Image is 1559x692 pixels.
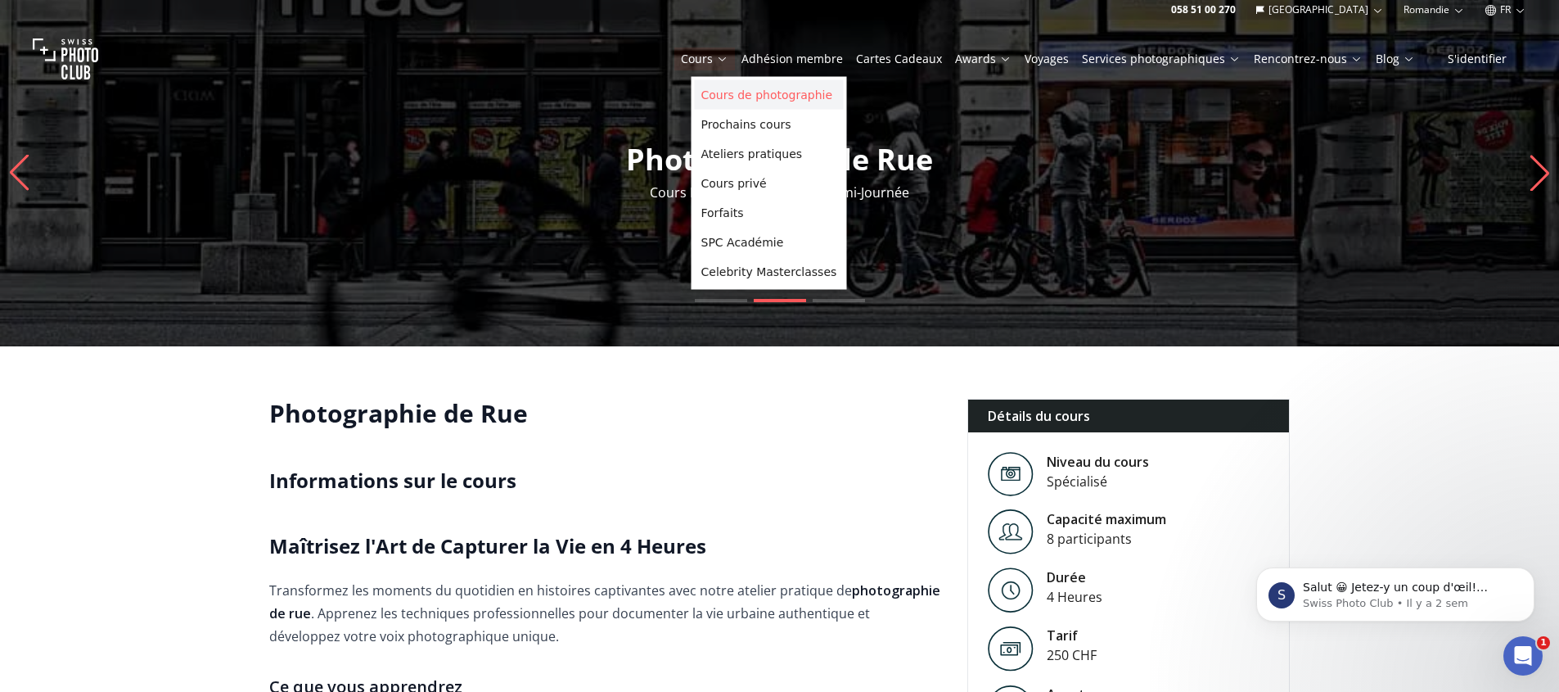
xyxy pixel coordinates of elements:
div: Spécialisé [1047,472,1149,491]
a: Cours de photographie [695,80,844,110]
a: Ateliers pratiques [695,139,844,169]
button: Cours [674,47,735,70]
a: Forfaits [695,198,844,228]
h1: Photographie de Rue [269,399,941,428]
span: 1 [1537,636,1550,649]
a: Celebrity Masterclasses [695,257,844,287]
button: S'identifier [1428,47,1526,70]
strong: photographie de rue [269,581,940,622]
a: SPC Académie [695,228,844,257]
div: Tarif [1047,626,1097,645]
div: Niveau du cours [1047,452,1149,472]
button: Cartes Cadeaux [849,47,948,70]
a: 058 51 00 270 [1171,3,1236,16]
a: Blog [1376,51,1415,67]
button: Rencontrez-nous [1247,47,1369,70]
div: Durée [1047,568,1102,587]
a: Cours privé [695,169,844,198]
div: 250 CHF [1047,645,1097,665]
img: Level [988,568,1034,613]
iframe: Intercom notifications message [1232,533,1559,648]
p: Transformez les moments du quotidien en histoires captivantes avec notre atelier pratique de . Ap... [269,579,941,648]
button: Blog [1369,47,1422,70]
a: Cartes Cadeaux [856,51,942,67]
a: Adhésion membre [741,51,843,67]
img: Swiss photo club [33,26,98,92]
img: Level [988,509,1034,554]
div: 8 participants [1047,529,1166,549]
a: Cours [681,51,728,67]
a: Prochains cours [695,110,844,139]
div: 4 Heures [1047,587,1102,607]
button: Awards [948,47,1018,70]
button: Services photographiques [1075,47,1247,70]
div: Capacité maximum [1047,509,1166,529]
button: Adhésion membre [735,47,849,70]
a: Rencontrez-nous [1254,51,1363,67]
h2: Informations sur le cours [269,468,941,494]
button: Voyages [1018,47,1075,70]
div: Détails du cours [968,400,1290,432]
a: Services photographiques [1082,51,1241,67]
iframe: Intercom live chat [1503,636,1543,676]
img: Level [988,452,1034,497]
a: Voyages [1025,51,1069,67]
h2: Maîtrisez l'Art de Capturer la Vie en 4 Heures [269,533,941,559]
a: Awards [955,51,1012,67]
img: Tarif [988,626,1034,672]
